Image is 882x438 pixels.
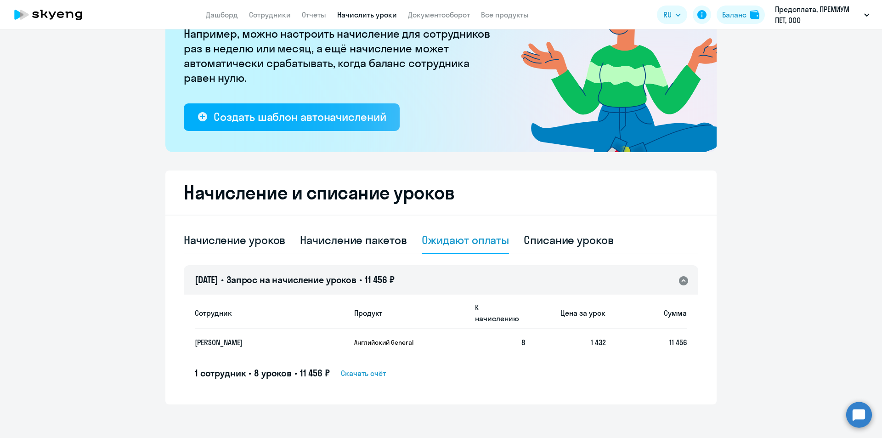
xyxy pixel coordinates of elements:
th: Продукт [347,297,468,329]
a: Документооборот [408,10,470,19]
div: Начисление пакетов [300,233,407,247]
a: Дашборд [206,10,238,19]
a: Начислить уроки [337,10,397,19]
span: 8 [521,338,525,347]
div: Баланс [722,9,746,20]
div: Ожидают оплаты [422,233,509,247]
span: • [359,274,362,285]
img: balance [750,10,759,19]
p: [PERSON_NAME] [195,337,329,347]
span: RU [663,9,672,20]
span: 11 456 ₽ [300,367,330,379]
button: Предоплата, ПРЕМИУМ ПЕТ, ООО [770,4,874,26]
th: Сумма [606,297,687,329]
span: [DATE] [195,274,218,285]
a: Все продукты [481,10,529,19]
span: 11 456 [669,338,687,347]
span: 11 456 ₽ [365,274,395,285]
span: 8 уроков [254,367,292,379]
th: Сотрудник [195,297,347,329]
span: 1 сотрудник [195,367,246,379]
p: Английский General [354,338,423,347]
th: К начислению [468,297,525,329]
button: Создать шаблон автоначислений [184,103,400,131]
div: Создать шаблон автоначислений [214,109,386,124]
button: Балансbalance [717,6,765,24]
span: • [249,367,251,379]
div: Списание уроков [524,233,614,247]
div: Начисление уроков [184,233,285,247]
span: 1 432 [591,338,606,347]
span: Запрос на начисление уроков [226,274,356,285]
span: Скачать счёт [341,368,386,379]
a: Сотрудники [249,10,291,19]
a: Отчеты [302,10,326,19]
h2: Начисление и списание уроков [184,182,698,204]
p: Предоплата, ПРЕМИУМ ПЕТ, ООО [775,4,860,26]
span: • [221,274,224,285]
p: [PERSON_NAME] больше не придётся начислять вручную. Например, можно настроить начисление для сотр... [184,11,496,85]
button: RU [657,6,687,24]
th: Цена за урок [525,297,606,329]
span: • [294,367,297,379]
